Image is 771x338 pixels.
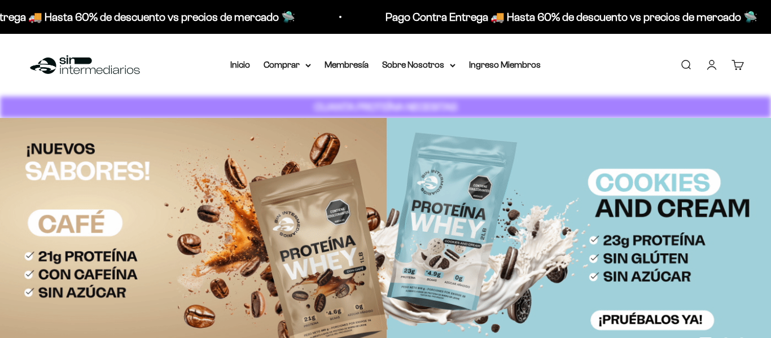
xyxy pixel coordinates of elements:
[382,58,455,72] summary: Sobre Nosotros
[371,8,743,26] p: Pago Contra Entrega 🚚 Hasta 60% de descuento vs precios de mercado 🛸
[469,60,541,69] a: Ingreso Miembros
[230,60,250,69] a: Inicio
[325,60,369,69] a: Membresía
[264,58,311,72] summary: Comprar
[314,101,457,113] strong: CUANTA PROTEÍNA NECESITAS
